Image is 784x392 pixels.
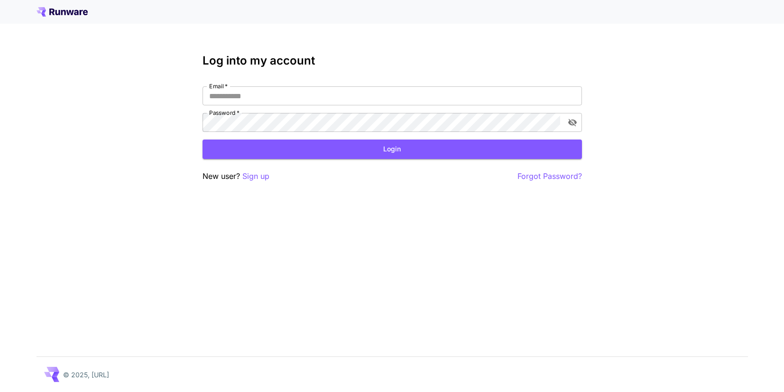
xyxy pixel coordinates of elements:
[517,170,582,182] button: Forgot Password?
[203,170,269,182] p: New user?
[242,170,269,182] button: Sign up
[564,114,581,131] button: toggle password visibility
[203,54,582,67] h3: Log into my account
[63,370,109,380] p: © 2025, [URL]
[209,82,228,90] label: Email
[203,140,582,159] button: Login
[209,109,240,117] label: Password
